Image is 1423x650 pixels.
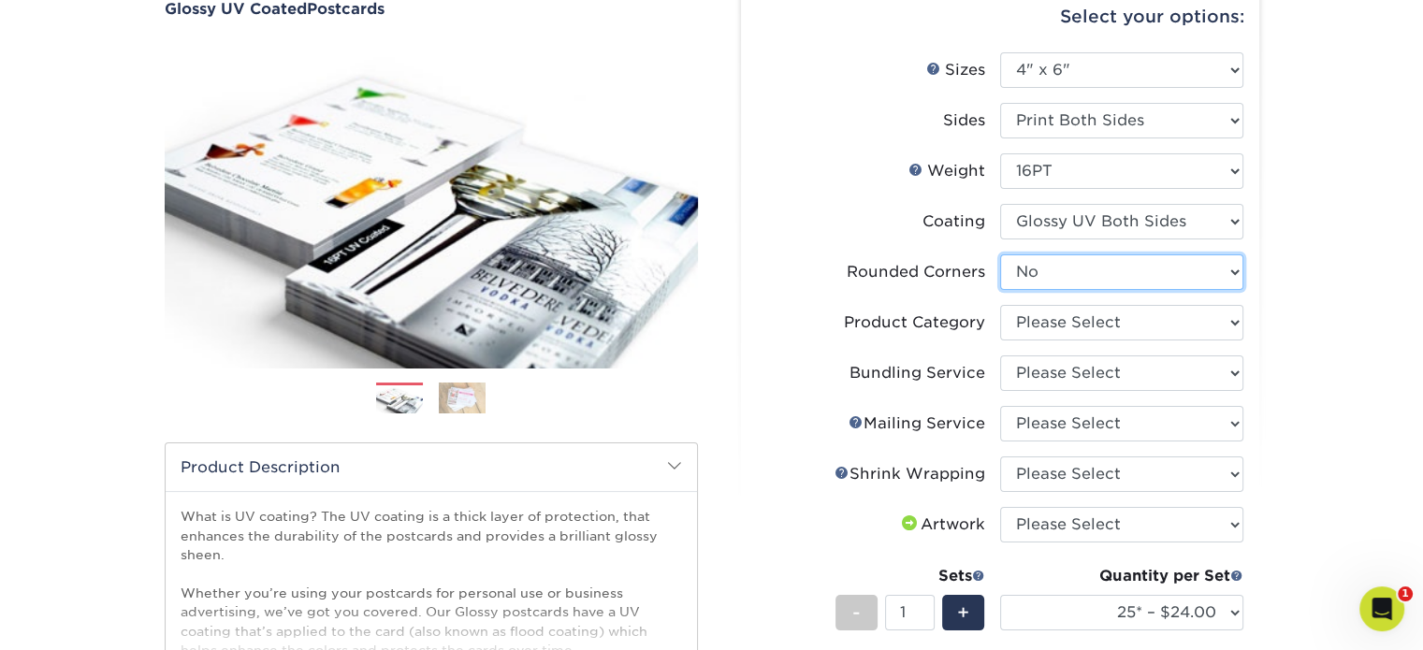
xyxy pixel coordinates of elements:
[849,362,985,384] div: Bundling Service
[5,593,159,643] iframe: Google Customer Reviews
[908,160,985,182] div: Weight
[165,20,698,388] img: Glossy UV Coated 01
[943,109,985,132] div: Sides
[166,443,697,491] h2: Product Description
[957,599,969,627] span: +
[1359,586,1404,631] iframe: Intercom live chat
[852,599,861,627] span: -
[439,383,486,414] img: Postcards 02
[1398,586,1413,601] span: 1
[898,513,985,536] div: Artwork
[376,383,423,415] img: Postcards 01
[926,59,985,81] div: Sizes
[922,210,985,233] div: Coating
[849,412,985,435] div: Mailing Service
[847,261,985,283] div: Rounded Corners
[835,463,985,485] div: Shrink Wrapping
[1000,565,1243,587] div: Quantity per Set
[844,311,985,334] div: Product Category
[835,565,985,587] div: Sets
